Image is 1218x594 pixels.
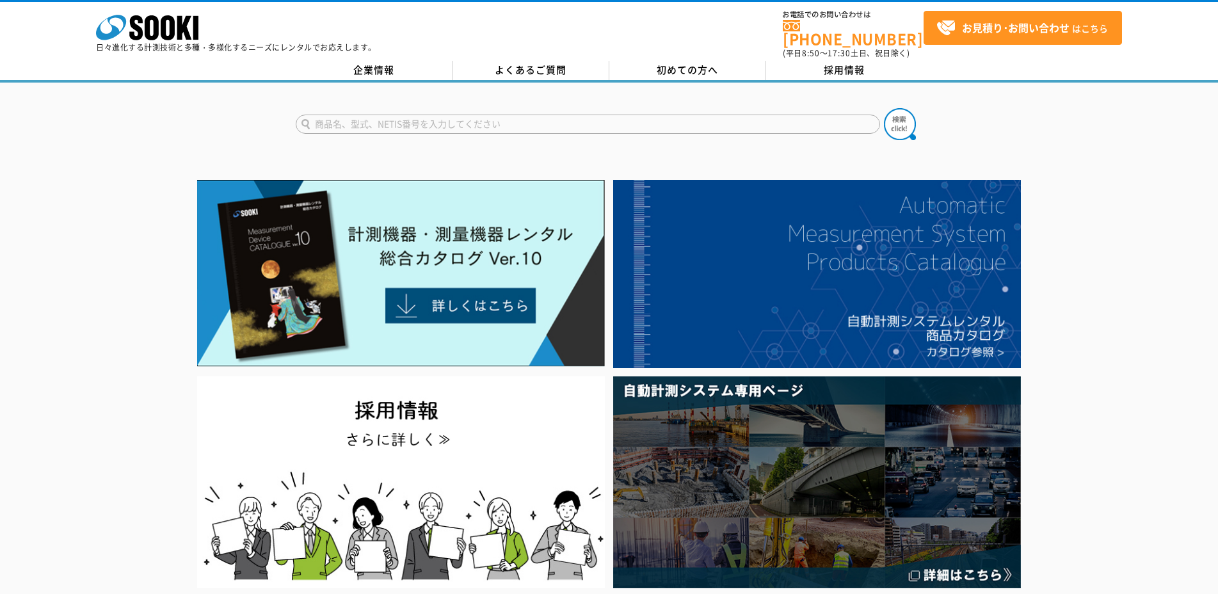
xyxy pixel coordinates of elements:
[802,47,820,59] span: 8:50
[657,63,718,77] span: 初めての方へ
[962,20,1070,35] strong: お見積り･お問い合わせ
[296,115,880,134] input: 商品名、型式、NETIS番号を入力してください
[783,20,924,46] a: [PHONE_NUMBER]
[924,11,1122,45] a: お見積り･お問い合わせはこちら
[296,61,453,80] a: 企業情報
[613,180,1021,368] img: 自動計測システムカタログ
[828,47,851,59] span: 17:30
[936,19,1108,38] span: はこちら
[453,61,609,80] a: よくあるご質問
[609,61,766,80] a: 初めての方へ
[96,44,376,51] p: 日々進化する計測技術と多種・多様化するニーズにレンタルでお応えします。
[783,47,909,59] span: (平日 ～ 土日、祝日除く)
[197,376,605,588] img: SOOKI recruit
[783,11,924,19] span: お電話でのお問い合わせは
[613,376,1021,588] img: 自動計測システム専用ページ
[197,180,605,367] img: Catalog Ver10
[766,61,923,80] a: 採用情報
[884,108,916,140] img: btn_search.png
